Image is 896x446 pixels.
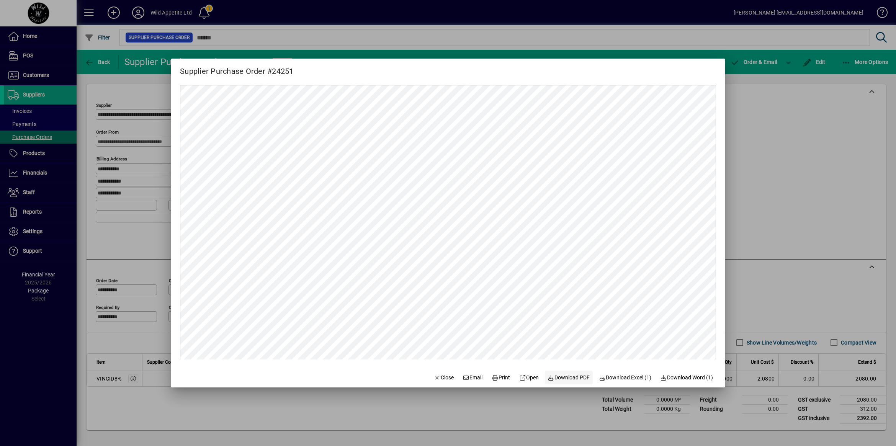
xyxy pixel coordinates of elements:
a: Download PDF [545,371,593,384]
button: Print [489,371,513,384]
button: Download Word (1) [657,371,716,384]
a: Open [516,371,542,384]
span: Close [434,374,454,382]
h2: Supplier Purchase Order #24251 [171,59,303,77]
span: Download PDF [548,374,590,382]
span: Print [492,374,510,382]
span: Open [519,374,539,382]
button: Close [431,371,457,384]
span: Email [463,374,483,382]
span: Download Excel (1) [599,374,651,382]
button: Download Excel (1) [596,371,654,384]
span: Download Word (1) [661,374,713,382]
button: Email [460,371,486,384]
